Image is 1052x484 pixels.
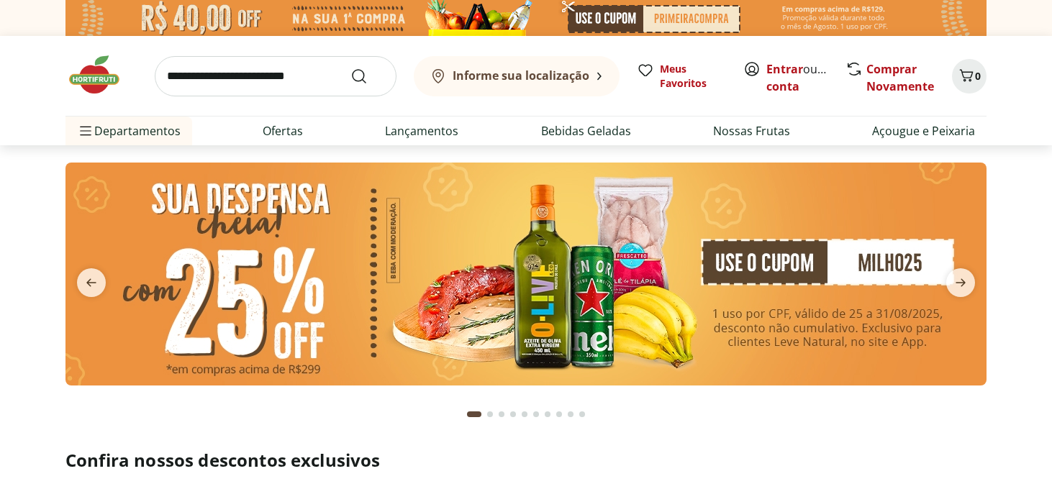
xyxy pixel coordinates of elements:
[766,61,845,94] a: Criar conta
[65,163,987,385] img: cupom
[637,62,726,91] a: Meus Favoritos
[660,62,726,91] span: Meus Favoritos
[952,59,987,93] button: Carrinho
[77,114,94,148] button: Menu
[263,122,303,140] a: Ofertas
[65,268,117,297] button: previous
[872,122,975,140] a: Açougue e Peixaria
[453,68,589,83] b: Informe sua localização
[553,397,565,432] button: Go to page 8 from fs-carousel
[565,397,576,432] button: Go to page 9 from fs-carousel
[484,397,496,432] button: Go to page 2 from fs-carousel
[530,397,542,432] button: Go to page 6 from fs-carousel
[496,397,507,432] button: Go to page 3 from fs-carousel
[507,397,519,432] button: Go to page 4 from fs-carousel
[766,61,803,77] a: Entrar
[65,53,137,96] img: Hortifruti
[713,122,790,140] a: Nossas Frutas
[77,114,181,148] span: Departamentos
[975,69,981,83] span: 0
[464,397,484,432] button: Current page from fs-carousel
[935,268,987,297] button: next
[155,56,396,96] input: search
[519,397,530,432] button: Go to page 5 from fs-carousel
[414,56,620,96] button: Informe sua localização
[350,68,385,85] button: Submit Search
[541,122,631,140] a: Bebidas Geladas
[766,60,830,95] span: ou
[542,397,553,432] button: Go to page 7 from fs-carousel
[385,122,458,140] a: Lançamentos
[65,449,987,472] h2: Confira nossos descontos exclusivos
[866,61,934,94] a: Comprar Novamente
[576,397,588,432] button: Go to page 10 from fs-carousel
